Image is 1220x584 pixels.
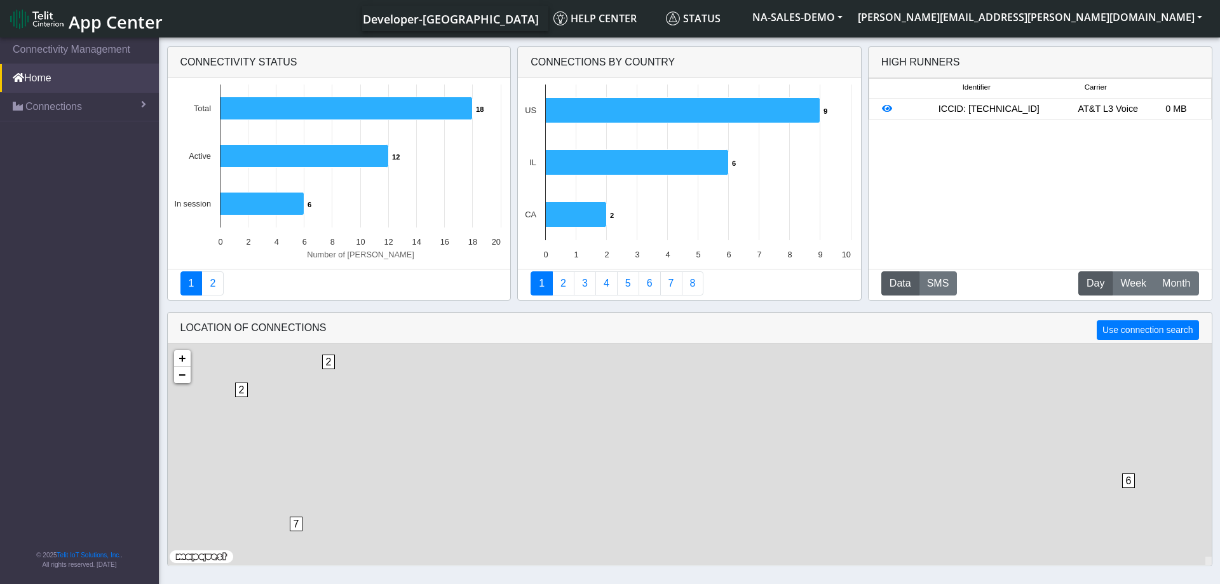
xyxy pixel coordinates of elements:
span: Month [1162,276,1190,291]
span: 2 [322,355,335,369]
text: 18 [476,105,484,113]
img: logo-telit-cinterion-gw-new.png [10,9,64,29]
text: 7 [757,250,762,259]
text: 10 [356,237,365,247]
span: Week [1120,276,1146,291]
text: CA [525,210,536,219]
text: Active [189,151,211,161]
text: In session [174,199,211,208]
text: 2 [610,212,614,219]
a: Connections By Country [531,271,553,295]
text: Number of [PERSON_NAME] [307,250,414,259]
text: 10 [842,250,851,259]
button: Week [1112,271,1155,295]
a: Zoom out [174,367,191,383]
a: Telit IoT Solutions, Inc. [57,552,121,559]
text: 20 [491,237,500,247]
span: 6 [1122,473,1135,488]
text: 2 [605,250,609,259]
div: High Runners [881,55,960,70]
span: Day [1087,276,1104,291]
div: LOCATION OF CONNECTIONS [168,313,1212,344]
button: Day [1078,271,1113,295]
a: Status [661,6,745,31]
a: Connectivity status [180,271,203,295]
text: 9 [823,107,827,115]
text: 12 [384,237,393,247]
a: Your current platform instance [362,6,538,31]
nav: Summary paging [180,271,498,295]
span: 7 [290,517,303,531]
div: AT&T L3 Voice [1074,102,1142,116]
nav: Summary paging [531,271,848,295]
text: 8 [330,237,334,247]
div: ICCID: [TECHNICAL_ID] [904,102,1074,116]
text: 18 [468,237,477,247]
span: Help center [553,11,637,25]
a: Not Connected for 30 days [682,271,704,295]
a: App Center [10,5,161,32]
text: 3 [635,250,640,259]
text: 8 [788,250,792,259]
span: 2 [235,383,248,397]
text: 4 [666,250,670,259]
a: Zoom in [174,350,191,367]
a: Help center [548,6,661,31]
text: 0 [544,250,548,259]
span: Carrier [1085,82,1107,93]
img: status.svg [666,11,680,25]
button: Month [1154,271,1198,295]
text: 0 [218,237,222,247]
button: NA-SALES-DEMO [745,6,850,29]
text: 5 [696,250,701,259]
span: App Center [69,10,163,34]
text: 9 [818,250,823,259]
button: SMS [919,271,958,295]
span: Status [666,11,721,25]
text: 6 [302,237,306,247]
a: Connections By Carrier [595,271,618,295]
div: 0 MB [1142,102,1210,116]
a: 14 Days Trend [639,271,661,295]
text: 12 [392,153,400,161]
div: Connections By Country [518,47,861,78]
text: 2 [246,237,250,247]
button: [PERSON_NAME][EMAIL_ADDRESS][PERSON_NAME][DOMAIN_NAME] [850,6,1210,29]
span: Developer-[GEOGRAPHIC_DATA] [363,11,539,27]
div: Connectivity status [168,47,511,78]
button: Data [881,271,919,295]
text: 16 [440,237,449,247]
text: 6 [308,201,311,208]
text: 6 [732,160,736,167]
text: 4 [274,237,278,247]
a: Deployment status [201,271,224,295]
span: Connections [25,99,82,114]
button: Use connection search [1097,320,1198,340]
text: 6 [727,250,731,259]
text: 1 [574,250,579,259]
text: Total [193,104,210,113]
text: US [525,105,536,115]
img: knowledge.svg [553,11,567,25]
a: Usage per Country [574,271,596,295]
a: Usage by Carrier [617,271,639,295]
a: Zero Session [660,271,682,295]
span: Identifier [963,82,991,93]
a: Carrier [552,271,574,295]
text: 14 [412,237,421,247]
text: IL [529,158,536,167]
